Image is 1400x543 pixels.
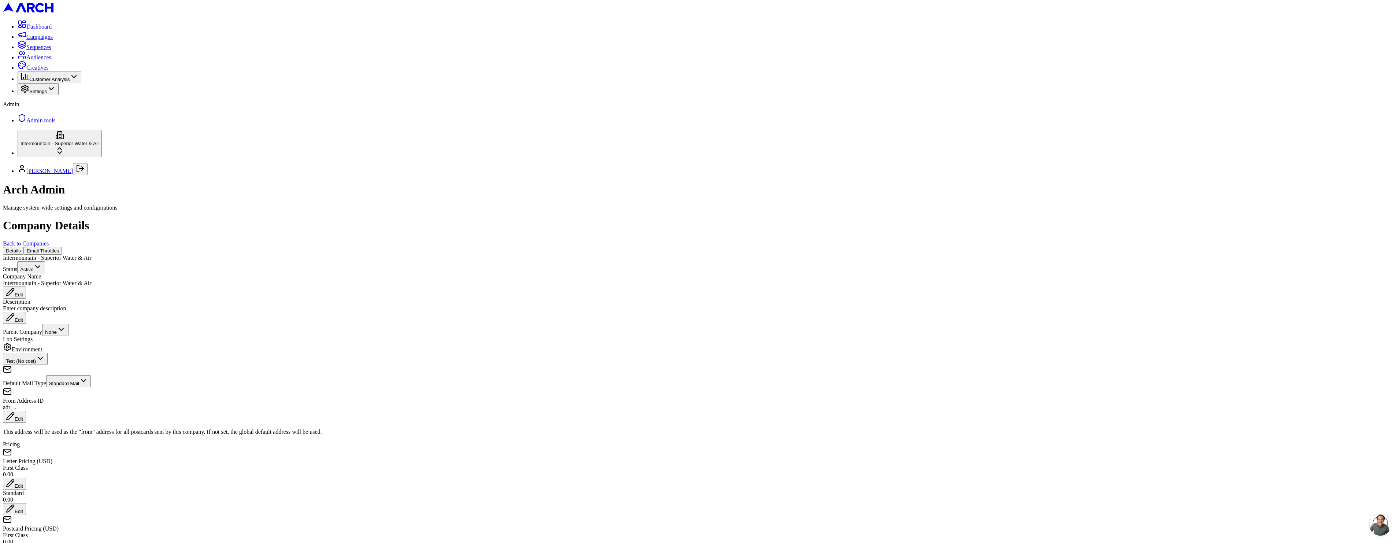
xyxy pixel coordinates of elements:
button: Edit [3,312,26,324]
div: Open chat [1369,514,1391,536]
label: Company Name [3,273,41,280]
button: Edit [3,411,26,423]
div: Manage system-wide settings and configurations [3,204,1397,211]
span: Sequences [26,44,51,50]
span: Edit [15,317,23,323]
button: Settings [18,83,59,95]
span: Edit [15,509,23,514]
span: adr_... [3,404,18,410]
span: Edit [15,483,23,489]
a: Campaigns [18,34,53,40]
button: Email Throttles [24,247,62,255]
span: 0.00 [3,496,13,503]
label: Environment [12,346,42,352]
button: Customer Analysis [18,71,81,83]
span: Audiences [26,54,51,60]
span: 0.00 [3,471,13,477]
h1: Company Details [3,219,1397,232]
button: Details [3,247,24,255]
label: From Address ID [3,398,44,404]
p: This address will be used as the "from" address for all postcards sent by this company. If not se... [3,429,1397,435]
label: Status [3,266,17,272]
h1: Arch Admin [3,183,1397,196]
label: Letter Pricing (USD) [3,458,52,464]
button: Edit [3,478,26,490]
div: Pricing [3,441,1397,448]
label: Default Mail Type [3,380,46,386]
button: Edit [3,503,26,515]
div: Admin [3,101,1397,108]
a: Sequences [18,44,51,50]
button: Intermountain - Superior Water & Air [18,130,102,157]
span: Settings [29,89,47,94]
span: Edit [15,292,23,298]
div: Intermountain - Superior Water & Air [3,255,1397,261]
button: Log out [73,163,88,175]
span: Dashboard [26,23,52,30]
a: Admin tools [18,117,56,123]
label: Description [3,299,30,305]
span: Enter company description [3,305,66,311]
label: First Class [3,465,28,471]
span: Admin tools [26,117,56,123]
label: Standard [3,490,24,496]
span: Creatives [26,64,48,71]
label: Parent Company [3,329,42,335]
label: First Class [3,532,28,538]
span: Intermountain - Superior Water & Air [21,141,99,146]
div: Lob Settings [3,336,1397,343]
span: Campaigns [26,34,53,40]
a: Back to Companies [3,240,49,247]
label: Postcard Pricing (USD) [3,525,59,532]
span: Intermountain - Superior Water & Air [3,280,91,286]
button: Edit [3,287,26,299]
span: Edit [15,416,23,422]
a: [PERSON_NAME] [26,168,73,174]
a: Creatives [18,64,48,71]
a: Audiences [18,54,51,60]
a: Dashboard [18,23,52,30]
span: Customer Analysis [29,77,70,82]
